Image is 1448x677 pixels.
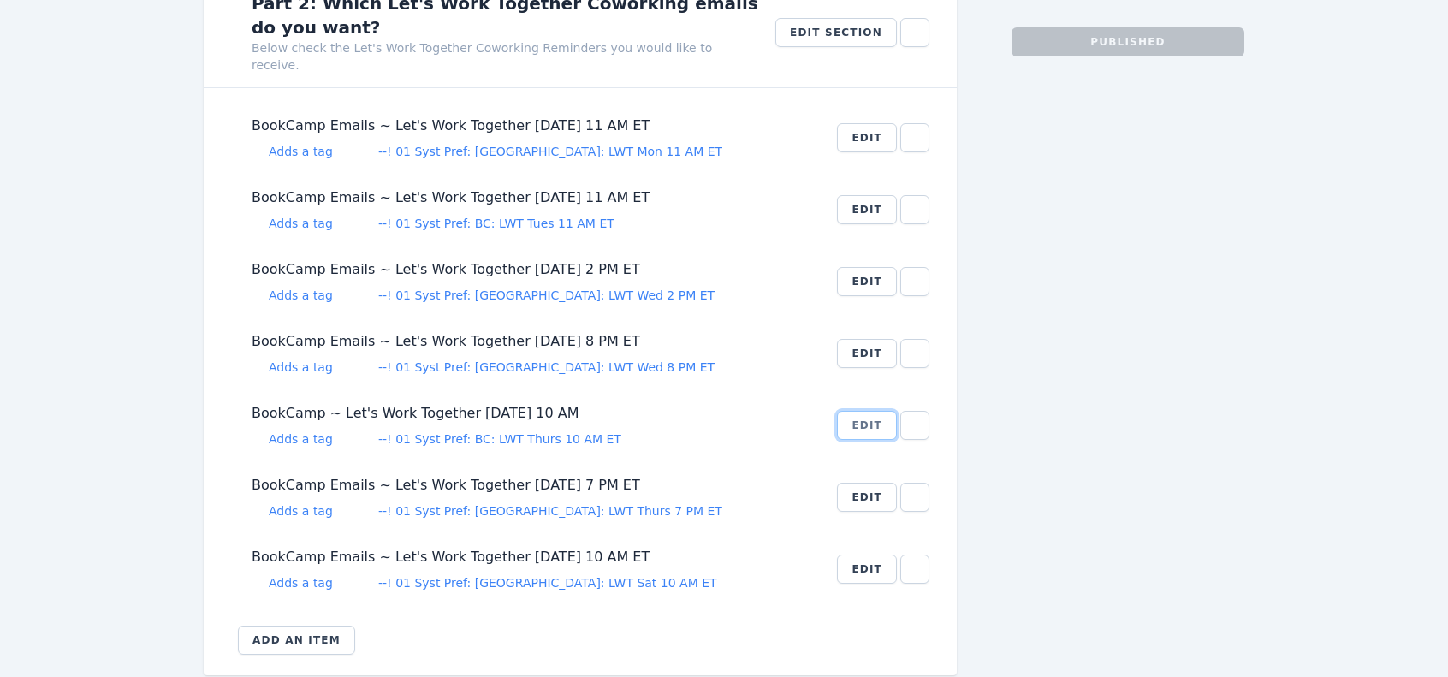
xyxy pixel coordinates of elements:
div: --! 01 Syst Pref: [GEOGRAPHIC_DATA]: LWT Sat 10 AM ET [378,574,717,591]
button: Edit [837,339,897,368]
div: BookCamp Emails ~ Let's Work Together [DATE] 10 AM ET [252,547,816,567]
div: BookCamp Emails ~ Let's Work Together [DATE] 11 AM ET [252,116,816,136]
div: --! 01 Syst Pref: [GEOGRAPHIC_DATA]: LWT Thurs 7 PM ET [378,502,722,520]
button: Edit [837,483,897,512]
button: Edit section [775,18,897,47]
button: Edit [837,555,897,584]
div: --! 01 Syst Pref: [GEOGRAPHIC_DATA]: LWT Wed 8 PM ET [378,359,715,376]
div: Adds a tag [269,143,378,160]
button: Published [1012,27,1244,56]
div: --! 01 Syst Pref: [GEOGRAPHIC_DATA]: LWT Mon 11 AM ET [378,143,722,160]
button: Edit [837,267,897,296]
div: Adds a tag [269,574,378,591]
div: Adds a tag [269,287,378,304]
div: BookCamp Emails ~ Let's Work Together [DATE] 2 PM ET [252,259,816,280]
div: Below check the Let's Work Together Coworking Reminders you would like to receive. [252,39,762,74]
div: BookCamp Emails ~ Let's Work Together [DATE] 8 PM ET [252,331,816,352]
div: Adds a tag [269,359,378,376]
button: Edit [837,411,897,440]
div: Adds a tag [269,215,378,232]
div: BookCamp ~ Let's Work Together [DATE] 10 AM [252,403,816,424]
div: --! 01 Syst Pref: BC: LWT Thurs 10 AM ET [378,431,621,448]
div: --! 01 Syst Pref: BC: LWT Tues 11 AM ET [378,215,614,232]
div: Adds a tag [269,431,378,448]
div: BookCamp Emails ~ Let's Work Together [DATE] 11 AM ET [252,187,816,208]
div: Adds a tag [269,502,378,520]
button: Add an item [238,626,355,655]
div: BookCamp Emails ~ Let's Work Together [DATE] 7 PM ET [252,475,816,496]
button: Edit [837,123,897,152]
div: --! 01 Syst Pref: [GEOGRAPHIC_DATA]: LWT Wed 2 PM ET [378,287,715,304]
button: Edit [837,195,897,224]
